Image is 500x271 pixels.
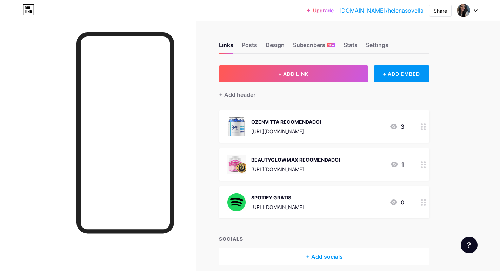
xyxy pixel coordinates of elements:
[339,6,424,15] a: [DOMAIN_NAME]/helenasovella
[227,193,246,211] img: SPOTIFY GRÁTIS
[219,248,429,265] div: + Add socials
[251,203,304,211] div: [URL][DOMAIN_NAME]
[219,65,368,82] button: + ADD LINK
[328,43,334,47] span: NEW
[242,41,257,53] div: Posts
[307,8,334,13] a: Upgrade
[293,41,335,53] div: Subscribers
[390,160,404,169] div: 1
[219,235,429,243] div: SOCIALS
[366,41,388,53] div: Settings
[266,41,285,53] div: Design
[251,128,321,135] div: [URL][DOMAIN_NAME]
[278,71,308,77] span: + ADD LINK
[227,155,246,174] img: BEAUTYGLOWMAX RECOMENDADO!
[227,117,246,136] img: OZENVITTA RECOMENDADO!
[219,41,233,53] div: Links
[251,156,340,163] div: BEAUTYGLOWMAX RECOMENDADO!
[251,118,321,126] div: OZENVITTA RECOMENDADO!
[434,7,447,14] div: Share
[251,194,304,201] div: SPOTIFY GRÁTIS
[374,65,429,82] div: + ADD EMBED
[389,198,404,206] div: 0
[457,4,470,17] img: helenasovella
[344,41,358,53] div: Stats
[251,165,340,173] div: [URL][DOMAIN_NAME]
[389,122,404,131] div: 3
[219,90,255,99] div: + Add header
